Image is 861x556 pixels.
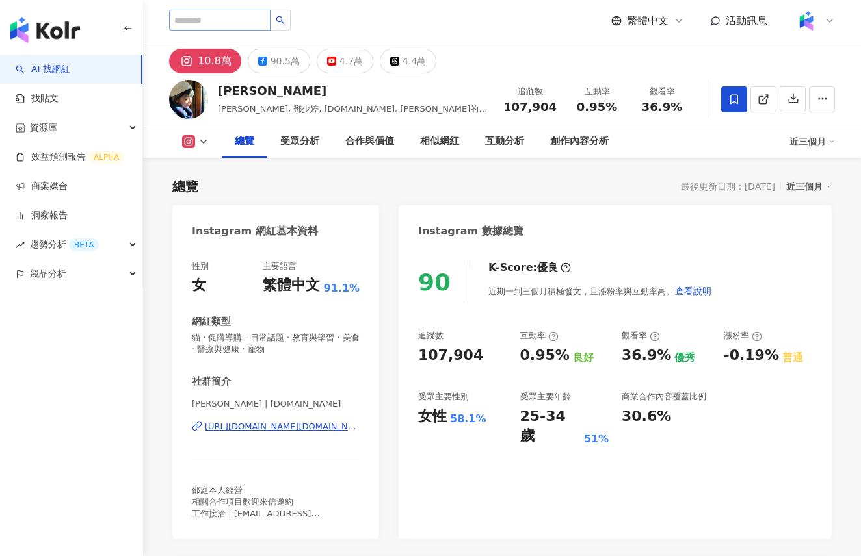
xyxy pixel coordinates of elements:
[10,17,80,43] img: logo
[345,134,394,149] div: 合作與價值
[198,52,232,70] div: 10.8萬
[16,63,70,76] a: searchAI 找網紅
[169,49,241,73] button: 10.8萬
[30,259,66,288] span: 競品分析
[420,134,459,149] div: 相似網紅
[192,421,360,433] a: [URL][DOMAIN_NAME][DOMAIN_NAME]
[263,260,297,272] div: 主要語言
[622,391,706,403] div: 商業合作內容覆蓋比例
[681,181,775,192] div: 最後更新日期：[DATE]
[622,346,671,366] div: 36.9%
[724,346,779,366] div: -0.19%
[205,421,360,433] div: [URL][DOMAIN_NAME][DOMAIN_NAME]
[280,134,319,149] div: 受眾分析
[380,49,436,73] button: 4.4萬
[172,177,198,196] div: 總覽
[627,14,669,28] span: 繁體中文
[192,224,318,238] div: Instagram 網紅基本資料
[726,14,767,27] span: 活動訊息
[622,407,671,427] div: 30.6%
[192,332,360,355] span: 貓 · 促購導購 · 日常話題 · 教育與學習 · 美食 · 醫療與健康 · 寵物
[503,85,557,98] div: 追蹤數
[69,238,99,251] div: BETA
[488,278,712,304] div: 近期一到三個月積極發文，且漲粉率與互動率高。
[520,391,571,403] div: 受眾主要年齡
[485,134,524,149] div: 互動分析
[637,85,687,98] div: 觀看率
[192,485,320,531] span: 邵庭本人經營 相關合作項目歡迎來信邀約 工作接洽 | [EMAIL_ADDRESS][DOMAIN_NAME]
[642,101,682,114] span: 36.9%
[271,52,300,70] div: 90.5萬
[323,281,360,296] span: 91.1%
[192,375,231,388] div: 社群簡介
[192,260,209,272] div: 性別
[30,113,57,142] span: 資源庫
[488,260,571,275] div: K-Score :
[418,407,447,427] div: 女性
[16,240,25,249] span: rise
[520,330,559,342] div: 互動率
[235,134,254,149] div: 總覽
[248,49,310,73] button: 90.5萬
[418,330,444,342] div: 追蹤數
[724,330,762,342] div: 漲粉率
[537,260,558,275] div: 優良
[418,391,469,403] div: 受眾主要性別
[789,131,835,152] div: 近三個月
[169,80,208,119] img: KOL Avatar
[263,275,320,296] div: 繁體中文
[550,134,609,149] div: 創作內容分析
[192,315,231,329] div: 網紅類型
[503,100,557,114] span: 107,904
[520,407,581,447] div: 25-34 歲
[584,432,609,446] div: 51%
[339,52,363,70] div: 4.7萬
[520,346,570,366] div: 0.95%
[403,52,426,70] div: 4.4萬
[782,351,803,365] div: 普通
[192,398,360,410] span: [PERSON_NAME] | [DOMAIN_NAME]
[794,8,819,33] img: Kolr%20app%20icon%20%281%29.png
[276,16,285,25] span: search
[218,104,487,127] span: [PERSON_NAME], 鄧少婷, [DOMAIN_NAME], [PERSON_NAME]的短腿兒子科基犬Uni大人的日記
[572,85,622,98] div: 互動率
[573,351,594,365] div: 良好
[674,278,712,304] button: 查看說明
[675,286,711,296] span: 查看說明
[622,330,660,342] div: 觀看率
[16,92,59,105] a: 找貼文
[16,180,68,193] a: 商案媒合
[16,151,124,164] a: 效益預測報告ALPHA
[674,351,695,365] div: 優秀
[218,82,489,99] div: [PERSON_NAME]
[192,275,206,296] div: 女
[786,178,832,195] div: 近三個月
[30,230,99,259] span: 趨勢分析
[450,412,486,426] div: 58.1%
[577,101,617,114] span: 0.95%
[317,49,373,73] button: 4.7萬
[16,209,68,222] a: 洞察報告
[418,269,451,296] div: 90
[418,224,523,238] div: Instagram 數據總覽
[418,346,483,366] div: 107,904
